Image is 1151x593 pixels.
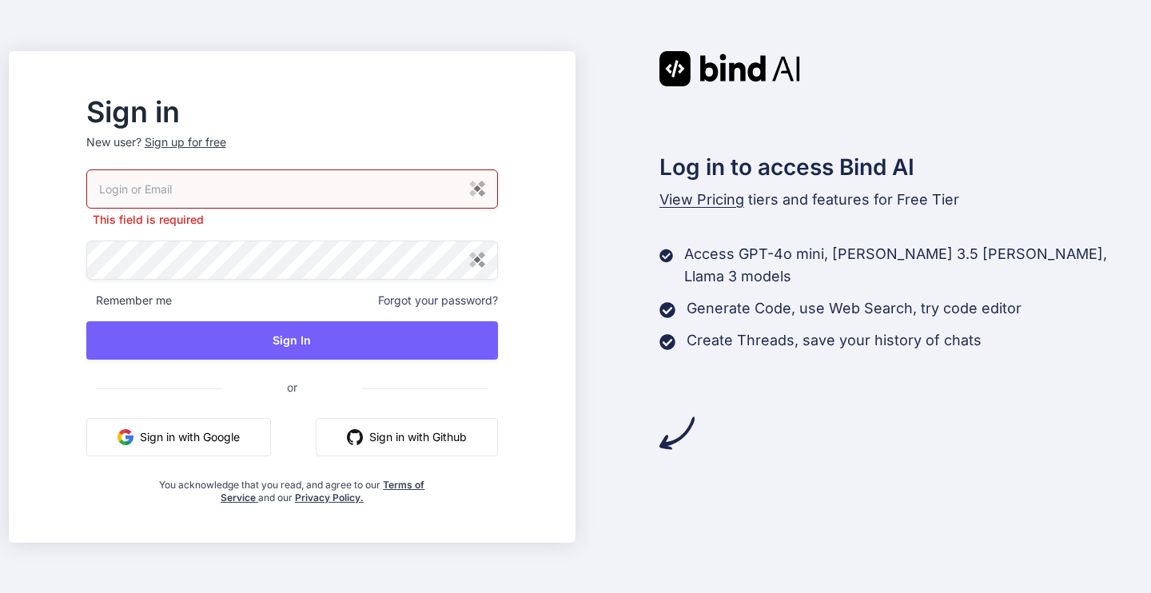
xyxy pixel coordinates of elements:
img: github [347,429,363,445]
img: Sticky Password [469,252,485,268]
p: New user? [86,134,498,169]
p: Access GPT-4o mini, [PERSON_NAME] 3.5 [PERSON_NAME], Llama 3 models [684,243,1142,288]
span: or [223,368,361,407]
img: google [117,429,133,445]
h2: Log in to access Bind AI [659,150,1142,184]
button: Sign in with Google [86,418,271,456]
div: You acknowledge that you read, and agree to our and our [155,469,430,504]
h2: Sign in [86,99,498,125]
img: Sticky Password [469,181,485,197]
input: Login or Email [86,169,498,209]
span: Forgot your password? [378,293,498,308]
span: View Pricing [659,191,744,208]
button: Sign in with Github [316,418,498,456]
p: This field is required [86,212,498,228]
span: Remember me [86,293,172,308]
a: Privacy Policy. [295,492,364,503]
p: tiers and features for Free Tier [659,189,1142,211]
p: Generate Code, use Web Search, try code editor [687,297,1022,320]
button: Sign In [86,321,498,360]
img: arrow [659,416,695,451]
a: Terms of Service [221,479,425,503]
div: Sign up for free [145,134,226,150]
img: Bind AI logo [659,51,800,86]
p: Create Threads, save your history of chats [687,329,982,352]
